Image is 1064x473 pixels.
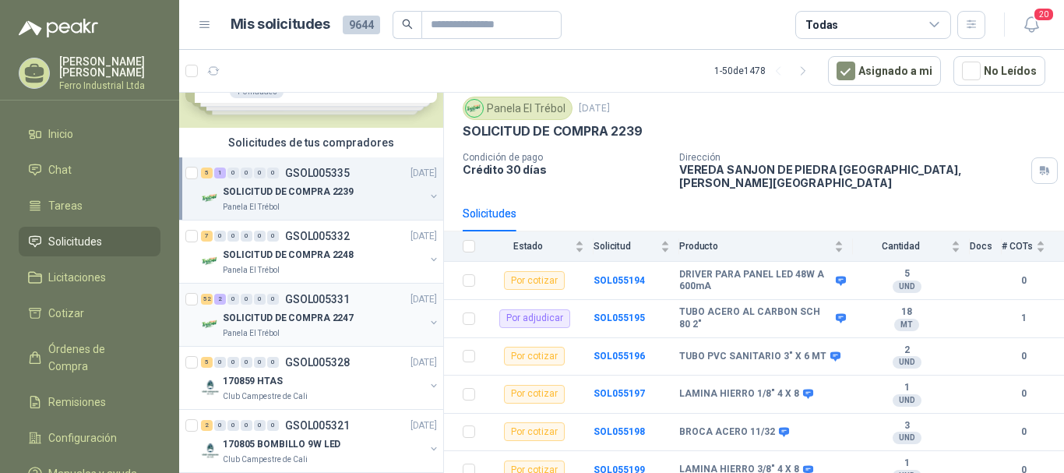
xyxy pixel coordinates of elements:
[853,420,960,432] b: 3
[484,231,594,262] th: Estado
[19,191,160,221] a: Tareas
[499,309,570,328] div: Por adjudicar
[594,351,645,362] a: SOL055196
[227,231,239,242] div: 0
[504,271,565,290] div: Por cotizar
[214,231,226,242] div: 0
[201,420,213,431] div: 2
[19,227,160,256] a: Solicitudes
[201,353,440,403] a: 5 0 0 0 0 0 GSOL005328[DATE] Company Logo170859 HTASClub Campestre de Cali
[402,19,413,30] span: search
[579,101,610,116] p: [DATE]
[594,312,645,323] b: SOL055195
[463,152,667,163] p: Condición de pago
[201,227,440,277] a: 7 0 0 0 0 0 GSOL005332[DATE] Company LogoSOLICITUD DE COMPRA 2248Panela El Trébol
[201,189,220,207] img: Company Logo
[679,351,826,363] b: TUBO PVC SANITARIO 3" X 6 MT
[853,241,948,252] span: Cantidad
[285,420,350,431] p: GSOL005321
[223,454,308,466] p: Club Campestre de Cali
[214,294,226,305] div: 2
[893,394,921,407] div: UND
[410,166,437,181] p: [DATE]
[853,231,970,262] th: Cantidad
[223,185,354,199] p: SOLICITUD DE COMPRA 2239
[267,168,279,178] div: 0
[410,418,437,433] p: [DATE]
[201,252,220,270] img: Company Logo
[201,357,213,368] div: 5
[1002,311,1045,326] b: 1
[48,233,102,250] span: Solicitudes
[201,290,440,340] a: 52 2 0 0 0 0 GSOL005331[DATE] Company LogoSOLICITUD DE COMPRA 2247Panela El Trébol
[679,163,1025,189] p: VEREDA SANJON DE PIEDRA [GEOGRAPHIC_DATA] , [PERSON_NAME][GEOGRAPHIC_DATA]
[48,394,106,411] span: Remisiones
[594,275,645,286] a: SOL055194
[828,56,941,86] button: Asignado a mi
[679,241,831,252] span: Producto
[267,231,279,242] div: 0
[1002,349,1045,364] b: 0
[1002,241,1033,252] span: # COTs
[679,152,1025,163] p: Dirección
[714,58,816,83] div: 1 - 50 de 1478
[59,56,160,78] p: [PERSON_NAME] [PERSON_NAME]
[853,306,960,319] b: 18
[484,241,572,252] span: Estado
[853,382,960,394] b: 1
[254,357,266,368] div: 0
[19,387,160,417] a: Remisiones
[679,426,775,439] b: BROCA ACERO 11/32
[201,164,440,214] a: 5 1 0 0 0 0 GSOL005335[DATE] Company LogoSOLICITUD DE COMPRA 2239Panela El Trébol
[227,168,239,178] div: 0
[970,231,1002,262] th: Docs
[463,97,573,120] div: Panela El Trébol
[241,231,252,242] div: 0
[223,311,354,326] p: SOLICITUD DE COMPRA 2247
[201,294,213,305] div: 52
[594,388,645,399] b: SOL055197
[48,125,73,143] span: Inicio
[466,100,483,117] img: Company Logo
[223,327,280,340] p: Panela El Trébol
[214,168,226,178] div: 1
[504,385,565,404] div: Por cotizar
[679,388,799,401] b: LAMINA HIERRO 1/8" 4 X 8
[201,168,213,178] div: 5
[241,420,252,431] div: 0
[241,294,252,305] div: 0
[893,432,921,444] div: UND
[19,423,160,453] a: Configuración
[223,248,354,263] p: SOLICITUD DE COMPRA 2248
[254,420,266,431] div: 0
[893,281,921,293] div: UND
[48,161,72,178] span: Chat
[267,357,279,368] div: 0
[853,457,960,470] b: 1
[214,357,226,368] div: 0
[48,305,84,322] span: Cotizar
[179,128,443,157] div: Solicitudes de tus compradores
[285,231,350,242] p: GSOL005332
[227,294,239,305] div: 0
[48,197,83,214] span: Tareas
[1002,274,1045,288] b: 0
[410,355,437,370] p: [DATE]
[59,81,160,90] p: Ferro Industrial Ltda
[679,269,832,293] b: DRIVER PARA PANEL LED 48W A 600mA
[267,294,279,305] div: 0
[594,241,657,252] span: Solicitud
[893,356,921,369] div: UND
[463,205,516,222] div: Solicitudes
[343,16,380,34] span: 9644
[48,429,117,447] span: Configuración
[254,231,266,242] div: 0
[1002,425,1045,439] b: 0
[19,263,160,292] a: Licitaciones
[594,426,645,437] a: SOL055198
[19,334,160,381] a: Órdenes de Compra
[1017,11,1045,39] button: 20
